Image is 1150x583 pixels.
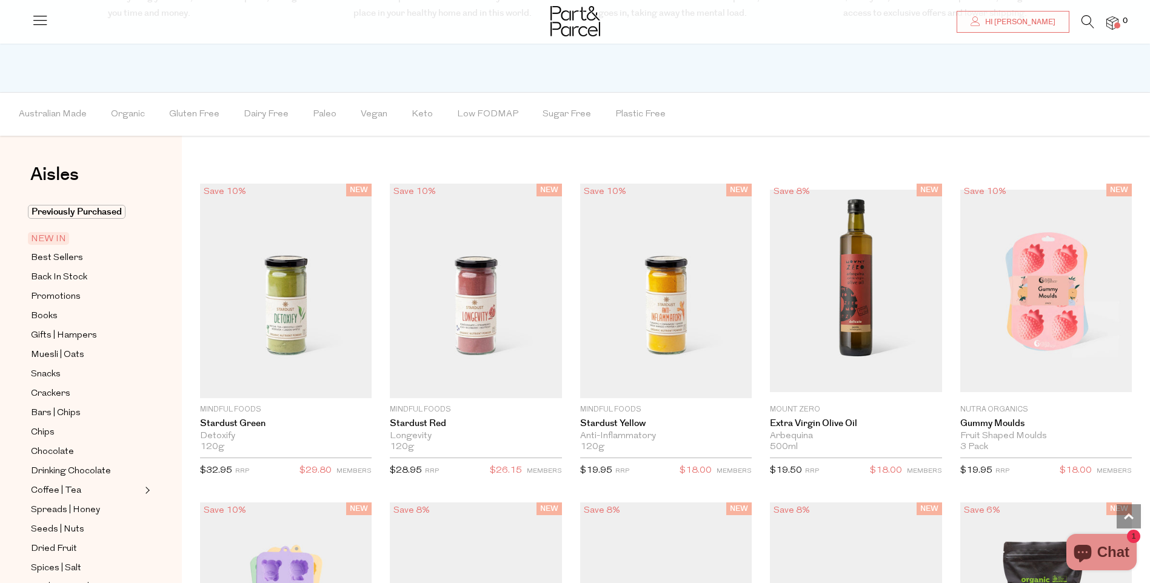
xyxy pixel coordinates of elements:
[30,165,79,196] a: Aisles
[31,425,55,440] span: Chips
[1120,16,1131,27] span: 0
[615,93,666,136] span: Plastic Free
[31,541,141,556] a: Dried Fruit
[19,93,87,136] span: Australian Made
[805,468,819,475] small: RRP
[1063,534,1140,573] inbox-online-store-chat: Shopify online store chat
[717,468,752,475] small: MEMBERS
[390,184,561,398] img: Stardust Red
[770,502,814,519] div: Save 8%
[31,270,141,285] a: Back In Stock
[960,190,1132,393] img: Gummy Moulds
[960,442,988,453] span: 3 Pack
[726,502,752,515] span: NEW
[361,93,387,136] span: Vegan
[31,251,83,265] span: Best Sellers
[390,418,561,429] a: Stardust Red
[111,93,145,136] span: Organic
[31,561,141,576] a: Spices | Salt
[31,561,81,576] span: Spices | Salt
[31,328,141,343] a: Gifts | Hampers
[870,463,902,479] span: $18.00
[31,405,141,421] a: Bars | Chips
[31,290,81,304] span: Promotions
[960,418,1132,429] a: Gummy Moulds
[770,431,941,442] div: Arbequina
[770,418,941,429] a: Extra Virgin Olive Oil
[982,17,1055,27] span: Hi [PERSON_NAME]
[31,270,87,285] span: Back In Stock
[28,205,125,219] span: Previously Purchased
[31,522,141,537] a: Seeds | Nuts
[1060,463,1092,479] span: $18.00
[390,404,561,415] p: Mindful Foods
[169,93,219,136] span: Gluten Free
[917,184,942,196] span: NEW
[28,232,69,245] span: NEW IN
[31,387,70,401] span: Crackers
[31,348,84,362] span: Muesli | Oats
[31,309,58,324] span: Books
[31,367,141,382] a: Snacks
[346,502,372,515] span: NEW
[1106,16,1118,29] a: 0
[31,522,84,537] span: Seeds | Nuts
[390,431,561,442] div: Longevity
[390,184,440,200] div: Save 10%
[527,468,562,475] small: MEMBERS
[31,386,141,401] a: Crackers
[31,484,81,498] span: Coffee | Tea
[31,289,141,304] a: Promotions
[200,184,372,398] img: Stardust Green
[457,93,518,136] span: Low FODMAP
[30,161,79,188] span: Aisles
[960,502,1004,519] div: Save 6%
[580,466,612,475] span: $19.95
[346,184,372,196] span: NEW
[200,466,232,475] span: $32.95
[1106,502,1132,515] span: NEW
[680,463,712,479] span: $18.00
[770,442,798,453] span: 500ml
[580,442,604,453] span: 120g
[580,184,630,200] div: Save 10%
[907,468,942,475] small: MEMBERS
[31,483,141,498] a: Coffee | Tea
[31,308,141,324] a: Books
[412,93,433,136] span: Keto
[770,466,802,475] span: $19.50
[726,184,752,196] span: NEW
[244,93,289,136] span: Dairy Free
[390,442,414,453] span: 120g
[31,464,111,479] span: Drinking Chocolate
[995,468,1009,475] small: RRP
[770,190,941,393] img: Extra Virgin Olive Oil
[770,404,941,415] p: Mount Zero
[336,468,372,475] small: MEMBERS
[200,184,250,200] div: Save 10%
[580,404,752,415] p: Mindful Foods
[580,431,752,442] div: Anti-Inflammatory
[957,11,1069,33] a: Hi [PERSON_NAME]
[960,184,1010,200] div: Save 10%
[390,502,433,519] div: Save 8%
[200,502,250,519] div: Save 10%
[390,466,422,475] span: $28.95
[31,367,61,382] span: Snacks
[235,468,249,475] small: RRP
[550,6,600,36] img: Part&Parcel
[200,418,372,429] a: Stardust Green
[537,184,562,196] span: NEW
[31,205,141,219] a: Previously Purchased
[142,483,150,498] button: Expand/Collapse Coffee | Tea
[299,463,332,479] span: $29.80
[1097,468,1132,475] small: MEMBERS
[425,468,439,475] small: RRP
[31,328,97,343] span: Gifts | Hampers
[31,347,141,362] a: Muesli | Oats
[31,406,81,421] span: Bars | Chips
[31,542,77,556] span: Dried Fruit
[200,404,372,415] p: Mindful Foods
[580,418,752,429] a: Stardust Yellow
[1106,184,1132,196] span: NEW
